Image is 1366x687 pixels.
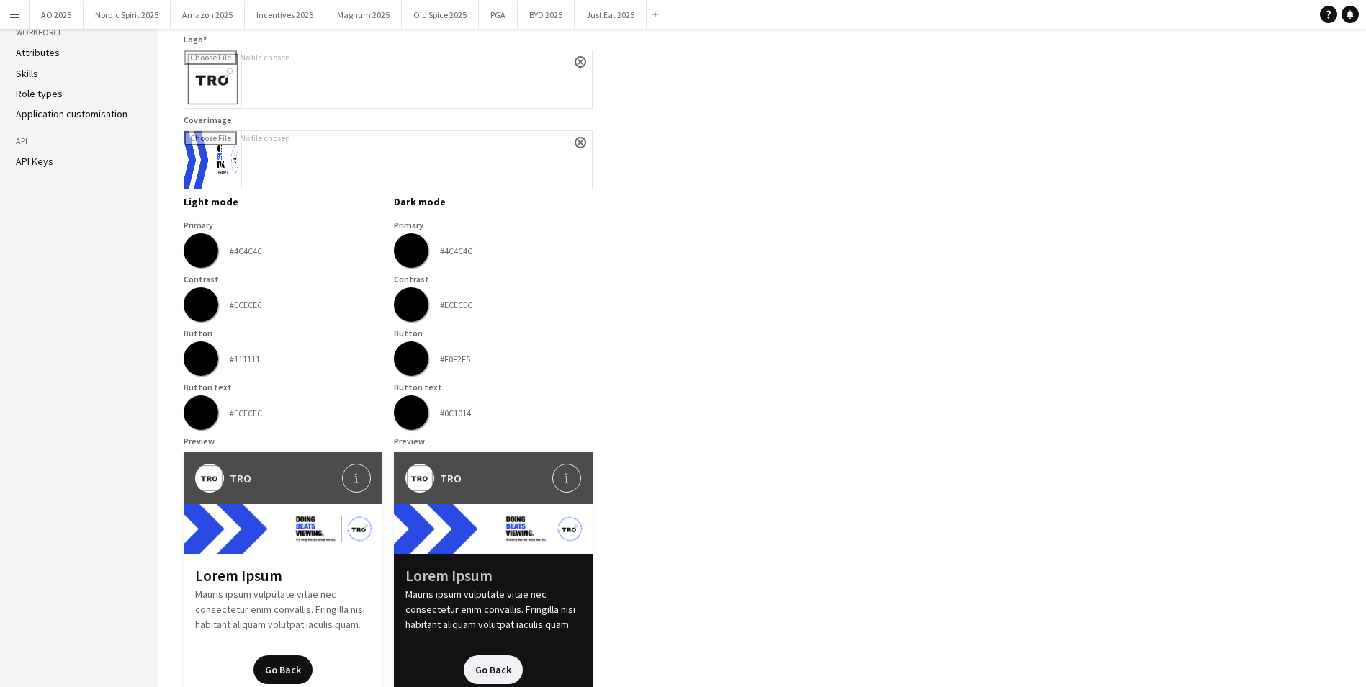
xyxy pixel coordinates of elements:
[16,135,143,148] h3: API
[16,46,60,59] a: Attributes
[230,470,251,487] span: TRO
[325,1,402,29] button: Magnum 2025
[184,504,382,554] img: thumb-19b6dada-c1d5-4b37-ad75-4818bd8138ee.png
[518,1,575,29] button: BYD 2025
[16,155,53,168] a: API Keys
[184,195,382,208] h3: Light mode
[464,655,523,684] button: Go Back
[230,246,262,256] div: #4C4C4C
[84,1,171,29] button: Nordic Spirit 2025
[16,87,63,100] a: Role types
[195,464,224,493] img: thumb-5d2321c15deb9.png
[230,408,262,418] div: #ECECEC
[394,195,593,208] h3: Dark mode
[230,354,260,364] div: #111111
[171,1,245,29] button: Amazon 2025
[16,67,38,80] a: Skills
[440,470,462,487] span: TRO
[479,1,518,29] button: PGA
[405,565,581,587] div: Lorem Ipsum
[402,1,479,29] button: Old Spice 2025
[394,504,593,554] img: thumb-19b6dada-c1d5-4b37-ad75-4818bd8138ee.png
[230,300,262,310] div: #ECECEC
[16,107,127,120] a: Application customisation
[440,246,472,256] div: #4C4C4C
[440,408,471,418] div: #0C1014
[245,1,325,29] button: Incentives 2025
[30,1,84,29] button: AO 2025
[575,1,647,29] button: Just Eat 2025
[440,354,470,364] div: #F0F2F5
[195,565,371,587] div: Lorem Ipsum
[405,464,434,493] img: thumb-5d2321c15deb9.png
[16,26,143,39] h3: Workforce
[253,655,313,684] button: Go Back
[440,300,472,310] div: #ECECEC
